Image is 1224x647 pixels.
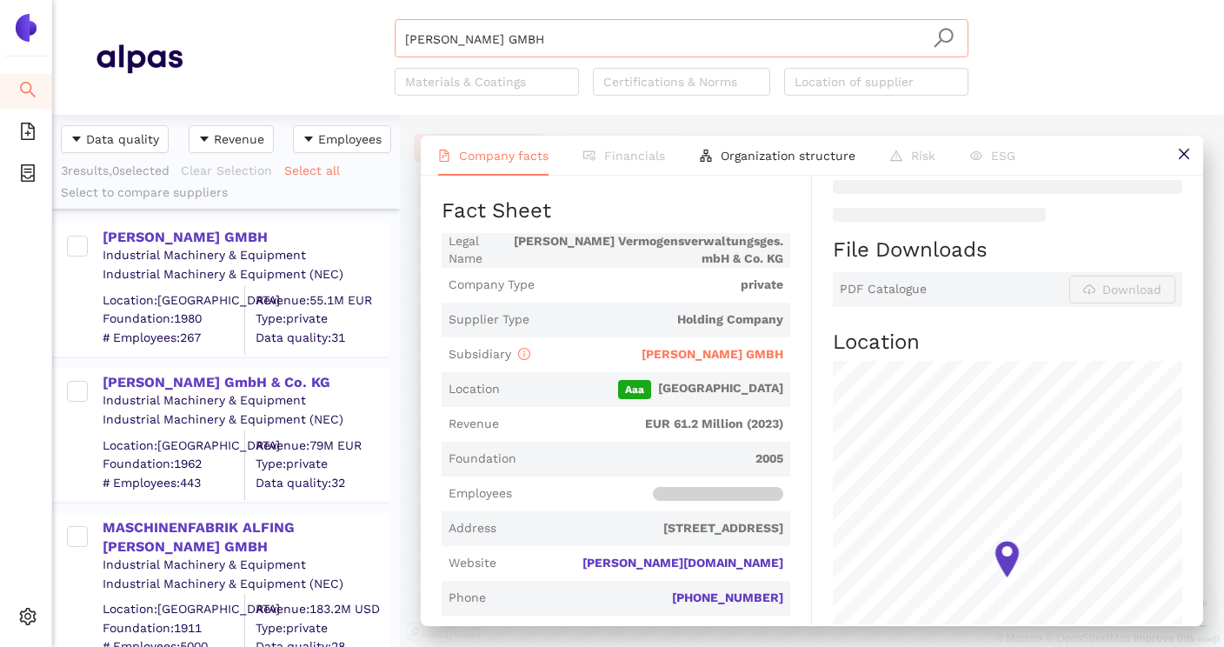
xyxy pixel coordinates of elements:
[449,233,502,267] span: Legal Name
[61,125,169,153] button: caret-downData quality
[70,133,83,147] span: caret-down
[542,277,783,294] span: private
[19,158,37,193] span: container
[449,450,516,468] span: Foundation
[103,266,388,283] div: Industrial Machinery & Equipment (NEC)
[318,130,382,149] span: Employees
[198,133,210,147] span: caret-down
[103,619,244,637] span: Foundation: 1911
[283,157,351,184] button: Select all
[256,329,388,346] span: Data quality: 31
[459,149,549,163] span: Company facts
[507,380,783,399] span: [GEOGRAPHIC_DATA]
[933,27,955,49] span: search
[103,329,244,346] span: # Employees: 267
[911,149,935,163] span: Risk
[449,311,529,329] span: Supplier Type
[256,291,388,309] div: Revenue: 55.1M EUR
[1164,136,1203,175] button: close
[103,437,244,454] div: Location: [GEOGRAPHIC_DATA]
[19,75,37,110] span: search
[518,348,530,360] span: info-circle
[721,149,855,163] span: Organization structure
[189,125,274,153] button: caret-downRevenue
[103,392,388,410] div: Industrial Machinery & Equipment
[833,236,1182,265] h2: File Downloads
[449,381,500,398] span: Location
[890,150,902,162] span: warning
[442,197,790,226] h2: Fact Sheet
[700,150,712,162] span: apartment
[970,150,982,162] span: eye
[284,161,340,180] span: Select all
[256,474,388,491] span: Data quality: 32
[103,373,388,392] div: [PERSON_NAME] GmbH & Co. KG
[449,347,530,361] span: Subsidiary
[103,411,388,429] div: Industrial Machinery & Equipment (NEC)
[449,520,496,537] span: Address
[438,150,450,162] span: file-text
[103,310,244,328] span: Foundation: 1980
[19,117,37,151] span: file-add
[449,416,499,433] span: Revenue
[256,619,388,637] span: Type: private
[1177,147,1191,161] span: close
[449,555,496,572] span: Website
[12,14,40,42] img: Logo
[103,456,244,473] span: Foundation: 1962
[536,311,783,329] span: Holding Company
[61,184,391,202] div: Select to compare suppliers
[256,310,388,328] span: Type: private
[583,150,595,162] span: fund-view
[256,601,388,618] div: Revenue: 183.2M USD
[256,456,388,473] span: Type: private
[86,130,159,149] span: Data quality
[96,37,183,80] img: Homepage
[103,601,244,618] div: Location: [GEOGRAPHIC_DATA]
[604,149,665,163] span: Financials
[449,485,512,503] span: Employees
[449,590,486,607] span: Phone
[103,518,388,557] div: MASCHINENFABRIK ALFING [PERSON_NAME] GMBH
[103,474,244,491] span: # Employees: 443
[449,277,535,294] span: Company Type
[103,228,388,247] div: [PERSON_NAME] GMBH
[61,163,170,177] span: 3 results, 0 selected
[506,416,783,433] span: EUR 61.2 Million (2023)
[103,291,244,309] div: Location: [GEOGRAPHIC_DATA]
[991,149,1015,163] span: ESG
[293,125,391,153] button: caret-downEmployees
[618,380,651,399] span: Aaa
[103,575,388,592] div: Industrial Machinery & Equipment (NEC)
[180,157,283,184] button: Clear Selection
[103,557,388,574] div: Industrial Machinery & Equipment
[103,247,388,264] div: Industrial Machinery & Equipment
[214,130,264,149] span: Revenue
[256,437,388,454] div: Revenue: 79M EUR
[833,328,1182,357] h2: Location
[509,233,784,267] span: [PERSON_NAME] Vermogensverwaltungsges. mbH & Co. KG
[523,450,783,468] span: 2005
[303,133,315,147] span: caret-down
[19,602,37,637] span: setting
[840,281,927,298] span: PDF Catalogue
[503,520,783,537] span: [STREET_ADDRESS]
[642,347,783,361] span: [PERSON_NAME] GMBH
